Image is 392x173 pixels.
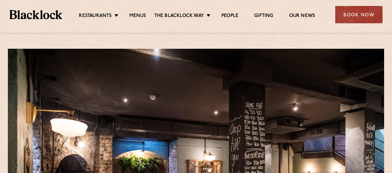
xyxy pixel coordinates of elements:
[9,10,62,19] img: BL_Textured_Logo-footer-cropped.svg
[289,13,315,20] a: Our News
[254,13,273,20] a: Gifting
[154,13,204,20] a: The Blacklock Way
[221,13,238,20] a: People
[335,6,383,23] div: Book Now
[129,13,146,20] a: Menus
[79,13,112,20] a: Restaurants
